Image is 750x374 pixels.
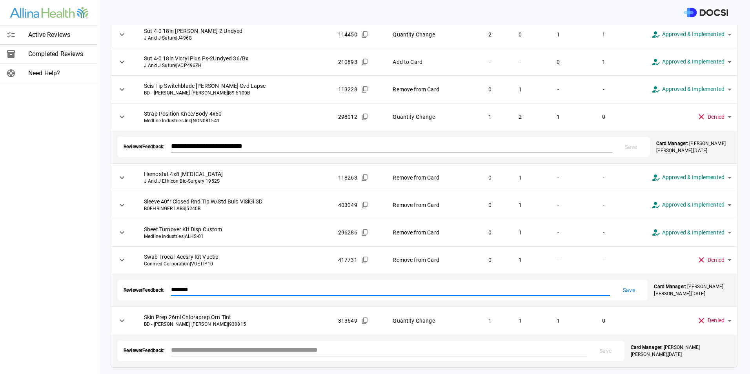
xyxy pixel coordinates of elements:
[338,317,357,325] span: 313649
[506,307,535,334] td: 1
[359,172,371,183] button: Copied!
[386,21,474,48] td: Quantity Change
[662,30,725,39] span: Approved & Implemented
[28,49,91,59] span: Completed Reviews
[144,178,326,185] span: J And J Ethicon Bio-Surgery | 1952S
[474,219,506,246] td: 0
[124,347,165,354] span: Reviewer Feedback:
[338,85,357,93] span: 113228
[691,106,737,128] div: Denied
[386,48,474,76] td: Add to Card
[338,58,357,66] span: 210893
[144,233,326,240] span: Medline Industries | ALHS-01
[386,219,474,246] td: Remove from Card
[338,31,357,38] span: 114450
[646,221,737,244] div: Approved & Implemented
[144,82,326,90] span: Scis Tip Switchblade [PERSON_NAME] Cvd Lapsc
[338,256,357,264] span: 417731
[144,313,326,321] span: Skin Prep 26ml Chloraprep Orn Tint
[708,316,725,325] span: Denied
[338,229,357,236] span: 296286
[684,8,728,18] img: DOCSI Logo
[474,21,506,48] td: 2
[386,103,474,131] td: Quantity Change
[662,200,725,209] span: Approved & Implemented
[581,164,626,191] td: -
[691,309,737,332] div: Denied
[631,345,663,350] strong: Card Manager:
[581,307,626,334] td: 0
[535,307,581,334] td: 1
[662,57,725,66] span: Approved & Implemented
[506,48,535,76] td: -
[474,76,506,103] td: 0
[359,315,371,327] button: Copied!
[535,103,581,131] td: 1
[386,191,474,219] td: Remove from Card
[144,225,326,233] span: Sheet Turnover Kit Disp Custom
[474,164,506,191] td: 0
[535,48,581,76] td: 0
[581,246,626,274] td: -
[506,191,535,219] td: 1
[708,256,725,265] span: Denied
[144,198,326,205] span: Sleeve 40fr Closed Rnd Tip W/Std Bulb ViSiGi 3D
[28,30,91,40] span: Active Reviews
[662,173,725,182] span: Approved & Implemented
[386,307,474,334] td: Quantity Change
[506,219,535,246] td: 1
[359,56,371,68] button: Copied!
[646,194,737,216] div: Approved & Implemented
[581,191,626,219] td: -
[654,283,731,297] p: [PERSON_NAME] [PERSON_NAME] , [DATE]
[646,23,737,45] div: Approved & Implemented
[474,307,506,334] td: 1
[662,228,725,237] span: Approved & Implemented
[506,21,535,48] td: 0
[359,29,371,40] button: Copied!
[144,27,326,35] span: Sut 4-0 18in [PERSON_NAME]-2 Undyed
[28,69,91,78] span: Need Help?
[386,246,474,274] td: Remove from Card
[506,103,535,131] td: 2
[144,118,326,124] span: Medline Industries Inc | NON081541
[474,191,506,219] td: 0
[144,62,326,69] span: J And J Suture | VCP496ZH
[631,344,731,358] p: [PERSON_NAME] [PERSON_NAME] , [DATE]
[506,76,535,103] td: 1
[535,76,581,103] td: -
[581,21,626,48] td: 1
[581,219,626,246] td: -
[144,35,326,42] span: J And J Suture | J496G
[474,103,506,131] td: 1
[144,170,326,178] span: Hemostat 4x8 [MEDICAL_DATA]
[474,48,506,76] td: -
[338,174,357,182] span: 118263
[124,143,165,150] span: Reviewer Feedback:
[359,84,371,95] button: Copied!
[359,111,371,123] button: Copied!
[386,164,474,191] td: Remove from Card
[144,321,326,328] span: BD - [PERSON_NAME] [PERSON_NAME] | 930815
[338,113,357,121] span: 298012
[124,287,165,294] span: Reviewer Feedback:
[144,253,326,261] span: Swab Trocar Accsry Kit Vuetip
[581,103,626,131] td: 0
[691,249,737,271] div: Denied
[359,254,371,266] button: Copied!
[581,48,626,76] td: 1
[616,283,641,298] button: Save
[646,78,737,100] div: Approved & Implemented
[144,261,326,267] span: Conmed Corporation | VUETIP10
[535,21,581,48] td: 1
[662,85,725,94] span: Approved & Implemented
[359,199,371,211] button: Copied!
[359,227,371,238] button: Copied!
[535,164,581,191] td: -
[144,205,326,212] span: BOEHRINGER LABS | 5240B
[535,219,581,246] td: -
[506,246,535,274] td: 1
[646,166,737,189] div: Approved & Implemented
[506,164,535,191] td: 1
[338,201,357,209] span: 403049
